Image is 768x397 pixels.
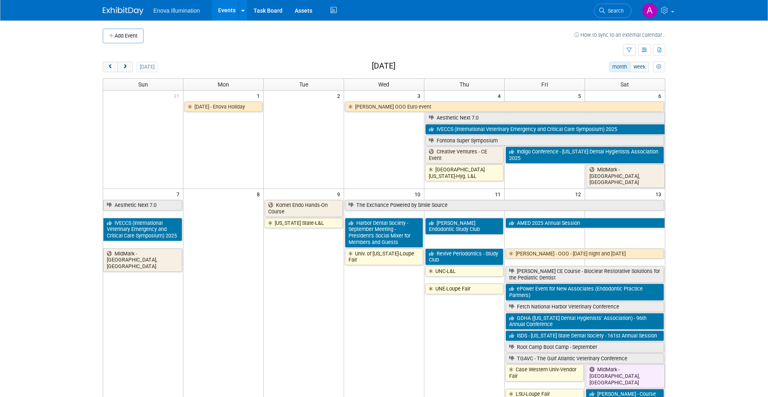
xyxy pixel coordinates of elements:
[577,91,585,101] span: 5
[425,124,665,135] a: IVECCS (International Veterinary Emergency and Critical Care Symposium) 2025
[103,29,143,43] button: Add Event
[345,248,423,265] a: Univ. of [US_STATE]-Loupe Fair
[103,248,182,272] a: MidMark - [GEOGRAPHIC_DATA], [GEOGRAPHIC_DATA]
[494,189,504,199] span: 11
[378,81,389,88] span: Wed
[345,218,423,248] a: Harbor Dental Society - September Meeting - President’s Social Mixer for Members and Guests
[505,146,664,163] a: Indigo Conference - [US_STATE] Dental Hygienists Association 2025
[594,4,631,18] a: Search
[505,364,584,381] a: Case Western Univ-Vendor Fair
[256,189,263,199] span: 8
[103,200,182,211] a: Aesthetic Next 7.0
[574,189,585,199] span: 12
[505,353,664,364] a: TGAVC - The Gulf Atlantic Veterinary Conference
[425,135,664,146] a: Fontona Super Symposium
[103,62,118,72] button: prev
[417,91,424,101] span: 3
[609,62,631,72] button: month
[425,146,503,163] a: Creative Ventures - CE Event
[414,189,424,199] span: 10
[256,91,263,101] span: 1
[655,189,665,199] span: 13
[345,200,664,211] a: The Exchance Powered by Smile Source
[425,284,503,294] a: UNE-Loupe Fair
[653,62,665,72] button: myCustomButton
[574,32,665,38] a: How to sync to an external calendar...
[184,102,263,112] a: [DATE] - Enova Holiday
[137,62,158,72] button: [DATE]
[505,248,664,259] a: [PERSON_NAME] - OOO - [DATE] night and [DATE]
[138,81,148,88] span: Sun
[497,91,504,101] span: 4
[425,164,503,181] a: [GEOGRAPHIC_DATA][US_STATE]-Hyg. L&L
[505,330,664,341] a: ISDS - [US_STATE] State Dental Society - 161st Annual Session
[336,189,344,199] span: 9
[586,164,665,188] a: MidMark - [GEOGRAPHIC_DATA], [GEOGRAPHIC_DATA]
[425,248,503,265] a: Revive Periodontics - Study Club
[299,81,308,88] span: Tue
[505,342,664,353] a: Root Camp Boot Camp - September
[372,62,395,71] h2: [DATE]
[505,313,664,330] a: GDHA ([US_STATE] Dental Hygienists’ Association) - 96th Annual Conference
[656,64,662,70] i: Personalize Calendar
[630,62,649,72] button: week
[505,218,665,228] a: AMED 2025 Annual Session
[425,218,503,235] a: [PERSON_NAME] Endodontic Study Club
[586,364,665,388] a: MidMark - [GEOGRAPHIC_DATA], [GEOGRAPHIC_DATA]
[505,284,664,300] a: ePower Event for New Associates (Endodontic Practice Partners)
[505,266,664,283] a: [PERSON_NAME] CE Course - Bioclear Restorative Solutions for the Pediatric Dentist
[658,91,665,101] span: 6
[642,3,658,18] img: Abby Nelson
[425,266,503,277] a: UNC-L&L
[459,81,469,88] span: Thu
[117,62,132,72] button: next
[605,8,624,14] span: Search
[103,218,182,241] a: IVECCS (International Veterinary Emergency and Critical Care Symposium) 2025
[541,81,548,88] span: Fri
[620,81,629,88] span: Sat
[173,91,183,101] span: 31
[425,113,665,123] a: Aesthetic Next 7.0
[176,189,183,199] span: 7
[153,7,200,14] span: Enova Illumination
[505,302,664,312] a: Fetch National Harbor Veterinary Conference
[336,91,344,101] span: 2
[345,102,664,112] a: [PERSON_NAME] OOO Euro event
[103,7,143,15] img: ExhibitDay
[265,218,343,228] a: [US_STATE] State-L&L
[218,81,229,88] span: Mon
[265,200,343,217] a: Komet Endo Hands-On Course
